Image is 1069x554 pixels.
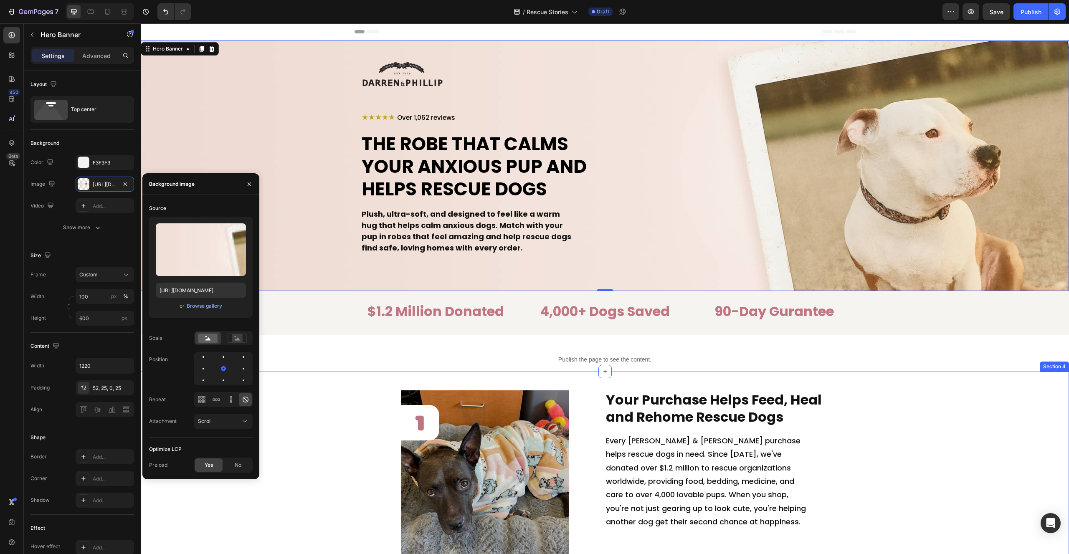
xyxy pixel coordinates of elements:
[30,271,46,278] label: Frame
[10,22,44,29] div: Hero Banner
[30,79,58,90] div: Layout
[30,314,46,322] label: Height
[194,414,253,429] button: Scroll
[30,362,44,369] div: Width
[256,90,314,99] span: Over 1,062 reviews
[30,293,44,300] label: Width
[30,406,42,413] div: Align
[55,7,58,17] p: 7
[186,302,223,310] button: Browse gallery
[82,51,111,60] p: Advanced
[93,385,132,392] div: 52, 25, 0, 25
[30,220,134,235] button: Show more
[71,100,122,119] div: Top center
[983,3,1010,20] button: Save
[63,223,102,232] div: Show more
[157,3,191,20] div: Undo/Redo
[552,278,714,298] h2: 90-Day Gurantee
[93,202,132,210] div: Add...
[149,461,167,469] div: Preload
[149,396,166,403] div: Repeat
[30,179,57,190] div: Image
[221,108,446,178] span: The Robe That Calms Your ANXIOUS Pup and Helps Rescue Dogs
[111,293,117,300] div: px
[1041,513,1061,533] div: Open Intercom Messenger
[901,339,927,347] div: Section 4
[30,453,47,460] div: Border
[6,153,20,159] div: Beta
[990,8,1003,15] span: Save
[93,159,132,167] div: F3F3F3
[41,30,111,40] p: Hero Banner
[235,461,241,469] span: No
[30,384,50,392] div: Padding
[465,411,672,506] p: Every [PERSON_NAME] & [PERSON_NAME] purchase helps rescue dogs in need. Since [DATE], we've donat...
[30,543,60,550] div: Hover effect
[221,185,431,230] strong: Plush, ultra-soft, and designed to feel like a warm hug that helps calm anxious dogs. Match with ...
[214,278,376,298] h2: $1.2 Million Donated
[93,544,132,551] div: Add...
[93,497,132,504] div: Add...
[180,301,185,311] span: or
[221,89,254,99] span: ★★★★★
[30,200,56,212] div: Video
[30,524,45,532] div: Effect
[8,89,20,96] div: 450
[149,180,195,188] div: Background image
[30,157,55,168] div: Color
[187,302,222,310] div: Browse gallery
[109,291,119,301] button: %
[527,8,568,16] span: Rescue Stories
[41,51,65,60] p: Settings
[523,8,525,16] span: /
[30,475,47,482] div: Corner
[149,417,177,425] div: Attachment
[30,139,59,147] div: Background
[260,367,428,535] img: gempages_576932947903382267-cffcceab-10cb-439a-9ac0-0d78104bdc59.jpg
[149,205,166,212] div: Source
[76,358,134,373] input: Auto
[76,289,134,304] input: px%
[141,23,1069,554] iframe: Design area
[93,453,132,461] div: Add...
[1013,3,1049,20] button: Publish
[76,311,134,326] input: px
[383,278,545,298] h2: 4,000+ Dogs Saved
[3,3,62,20] button: 7
[156,223,246,276] img: preview-image
[156,283,246,298] input: https://example.com/image.jpg
[93,181,117,188] div: [URL][DOMAIN_NAME]
[30,434,46,441] div: Shape
[597,8,609,15] span: Draft
[30,341,61,352] div: Content
[122,315,127,321] span: px
[198,418,212,424] span: Scroll
[220,39,304,63] img: gempages_576932947903382267-a87109c5-815b-47a9-8167-f3a3b417761a.png
[205,461,213,469] span: Yes
[149,356,168,363] div: Position
[76,267,134,282] button: Custom
[464,367,694,403] h2: Your Purchase Helps Feed, Heal and Rehome Rescue Dogs
[93,475,132,483] div: Add...
[30,496,50,504] div: Shadow
[149,334,162,342] div: Scale
[1021,8,1041,16] div: Publish
[30,250,53,261] div: Size
[149,445,182,453] div: Optimize LCP
[79,271,98,278] span: Custom
[121,291,131,301] button: px
[123,293,128,300] div: %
